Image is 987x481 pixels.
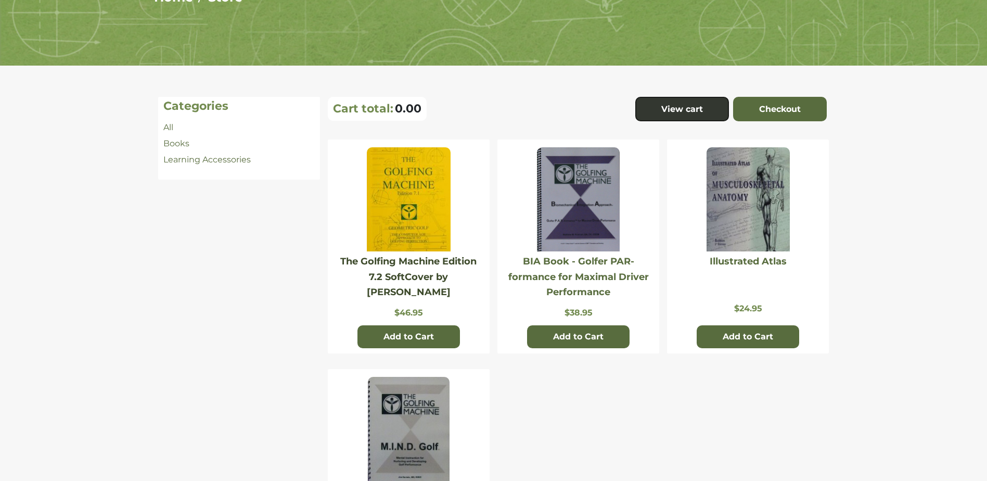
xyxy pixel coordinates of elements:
[333,102,393,116] p: Cart total:
[710,256,787,267] a: Illustrated Atlas
[163,99,315,113] h4: Categories
[733,97,827,122] a: Checkout
[503,308,654,318] p: $38.95
[163,155,251,164] a: Learning Accessories
[537,147,620,251] img: BIA Book - Golfer PAR-formance for Maximal Driver Performance
[672,303,824,313] p: $24.95
[707,147,790,251] img: Illustrated Atlas
[340,256,477,298] a: The Golfing Machine Edition 7.2 SoftCover by [PERSON_NAME]
[635,97,729,122] a: View cart
[527,325,630,348] button: Add to Cart
[508,256,649,298] a: BIA Book - Golfer PAR-formance for Maximal Driver Performance
[163,122,173,132] a: All
[395,102,421,116] span: 0.00
[697,325,799,348] button: Add to Cart
[367,147,450,251] img: The Golfing Machine Edition 7.2 SoftCover by Homer Kelley
[368,377,450,481] img: Website-photo-MIND.jpg
[357,325,460,348] button: Add to Cart
[163,138,189,148] a: Books
[333,308,484,318] p: $46.95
